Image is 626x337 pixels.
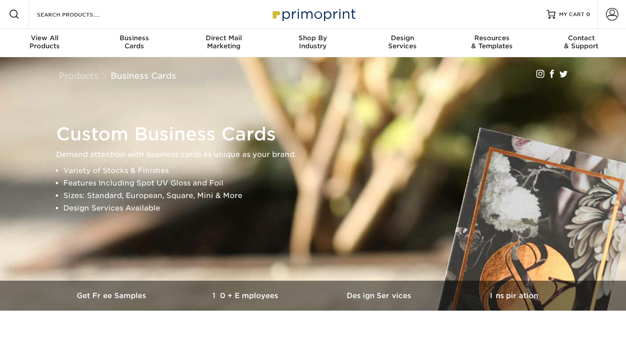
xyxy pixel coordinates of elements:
[313,291,447,300] h3: Design Services
[447,281,581,311] a: Inspiration
[89,34,178,50] div: Cards
[447,29,536,57] a: Resources& Templates
[36,9,123,20] input: SEARCH PRODUCTS.....
[56,148,578,161] p: Demand attention with business cards as unique as your brand.
[269,4,358,24] img: Primoprint
[447,34,536,42] span: Resources
[89,34,178,42] span: Business
[537,34,626,42] span: Contact
[111,71,176,80] a: Business Cards
[313,281,447,311] a: Design Services
[59,71,98,80] a: Products
[447,291,581,300] h3: Inspiration
[89,29,178,57] a: BusinessCards
[447,34,536,50] div: & Templates
[179,291,313,300] h3: 10+ Employees
[56,123,578,145] h1: Custom Business Cards
[537,34,626,50] div: & Support
[559,11,585,18] span: MY CART
[179,34,268,42] span: Direct Mail
[358,34,447,50] div: Services
[46,281,179,311] a: Get Free Samples
[358,29,447,57] a: DesignServices
[268,34,357,50] div: Industry
[63,202,578,215] li: Design Services Available
[63,177,578,190] li: Features Including Spot UV Gloss and Foil
[586,11,590,17] span: 0
[179,281,313,311] a: 10+ Employees
[179,29,268,57] a: Direct MailMarketing
[537,29,626,57] a: Contact& Support
[358,34,447,42] span: Design
[268,29,357,57] a: Shop ByIndustry
[179,34,268,50] div: Marketing
[268,34,357,42] span: Shop By
[63,164,578,177] li: Variety of Stocks & Finishes
[63,190,578,202] li: Sizes: Standard, European, Square, Mini & More
[46,291,179,300] h3: Get Free Samples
